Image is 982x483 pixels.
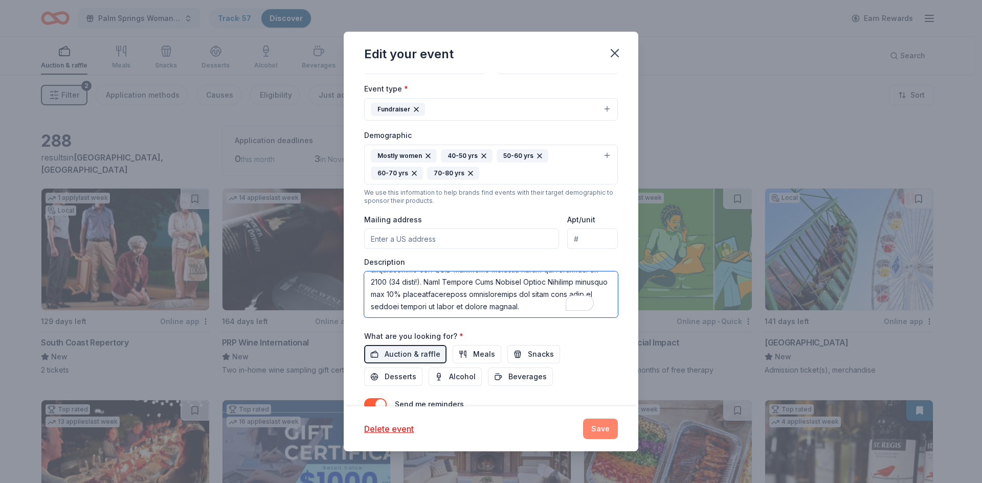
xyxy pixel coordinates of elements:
[364,46,454,62] div: Edit your event
[364,189,618,205] div: We use this information to help brands find events with their target demographic to sponsor their...
[488,367,553,386] button: Beverages
[364,423,414,435] button: Delete event
[449,371,476,383] span: Alcohol
[497,149,548,163] div: 50-60 yrs
[508,371,547,383] span: Beverages
[364,367,422,386] button: Desserts
[583,419,618,439] button: Save
[364,215,422,225] label: Mailing address
[364,228,559,249] input: Enter a US address
[473,348,495,360] span: Meals
[371,167,423,180] div: 60-70 yrs
[364,84,408,94] label: Event type
[371,149,437,163] div: Mostly women
[453,345,501,363] button: Meals
[528,348,554,360] span: Snacks
[364,345,447,363] button: Auction & raffle
[364,331,463,341] label: What are you looking for?
[364,145,618,185] button: Mostly women40-50 yrs50-60 yrs60-70 yrs70-80 yrs
[507,345,560,363] button: Snacks
[364,257,405,267] label: Description
[364,130,412,141] label: Demographic
[567,228,618,249] input: #
[371,103,425,116] div: Fundraiser
[429,367,482,386] button: Alcohol
[427,167,479,180] div: 70-80 yrs
[441,149,493,163] div: 40-50 yrs
[364,271,618,317] textarea: To enrich screen reader interactions, please activate Accessibility in Grammarly extension settings
[385,348,440,360] span: Auction & raffle
[364,98,618,121] button: Fundraiser
[395,400,464,408] label: Send me reminders
[567,215,595,225] label: Apt/unit
[385,371,416,383] span: Desserts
